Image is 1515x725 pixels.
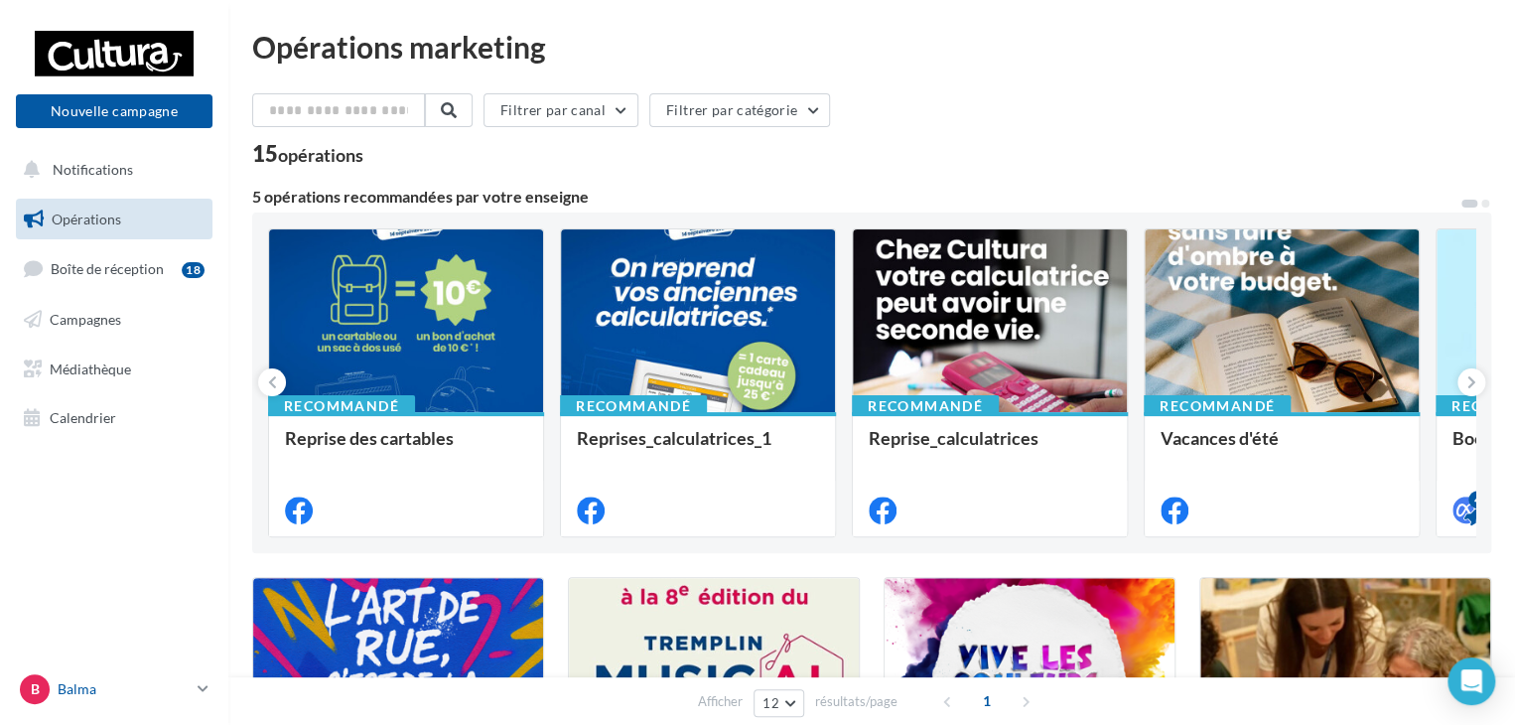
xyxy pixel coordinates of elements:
[268,395,415,417] div: Recommandé
[12,247,216,290] a: Boîte de réception18
[53,161,133,178] span: Notifications
[31,679,40,699] span: B
[12,299,216,341] a: Campagnes
[649,93,830,127] button: Filtrer par catégorie
[252,32,1491,62] div: Opérations marketing
[12,349,216,390] a: Médiathèque
[12,397,216,439] a: Calendrier
[12,199,216,240] a: Opérations
[971,685,1003,717] span: 1
[285,428,527,468] div: Reprise des cartables
[577,428,819,468] div: Reprises_calculatrices_1
[278,146,363,164] div: opérations
[16,94,212,128] button: Nouvelle campagne
[815,692,897,711] span: résultats/page
[51,260,164,277] span: Boîte de réception
[52,211,121,227] span: Opérations
[852,395,999,417] div: Recommandé
[12,149,208,191] button: Notifications
[1468,491,1486,508] div: 4
[1161,428,1403,468] div: Vacances d'été
[869,428,1111,468] div: Reprise_calculatrices
[50,311,121,328] span: Campagnes
[483,93,638,127] button: Filtrer par canal
[754,689,804,717] button: 12
[50,360,131,376] span: Médiathèque
[762,695,779,711] span: 12
[58,679,190,699] p: Balma
[252,143,363,165] div: 15
[1447,657,1495,705] div: Open Intercom Messenger
[698,692,743,711] span: Afficher
[252,189,1459,205] div: 5 opérations recommandées par votre enseigne
[50,409,116,426] span: Calendrier
[1144,395,1291,417] div: Recommandé
[560,395,707,417] div: Recommandé
[16,670,212,708] a: B Balma
[182,262,205,278] div: 18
